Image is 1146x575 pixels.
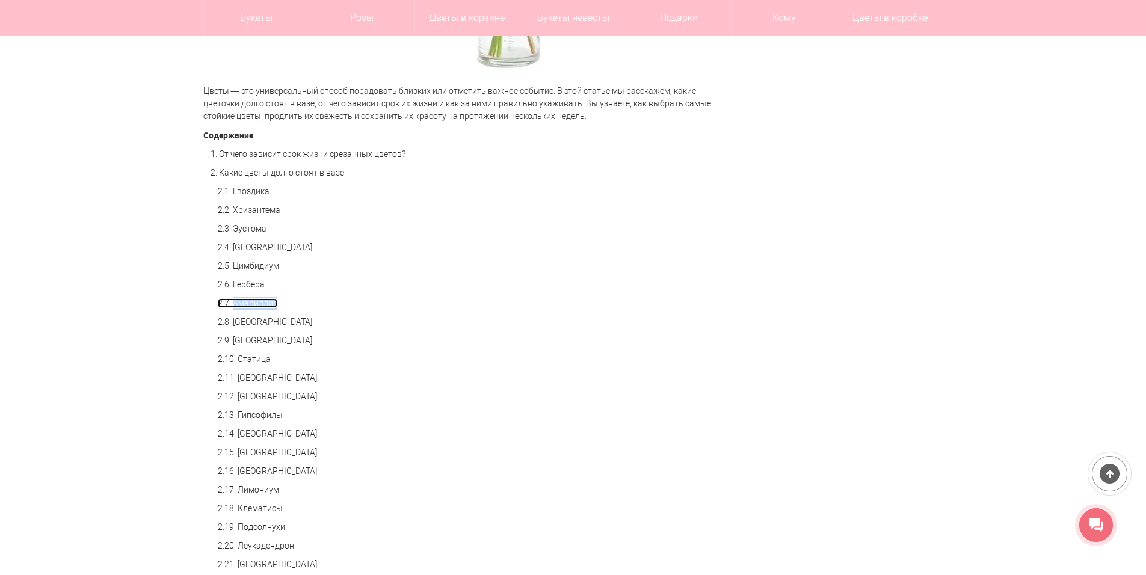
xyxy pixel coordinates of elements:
a: 1. От чего зависит срок жизни срезанных цветов? [211,149,405,159]
a: 2.12. [GEOGRAPHIC_DATA] [218,392,317,401]
a: 2.13. Гипсофилы [218,410,283,420]
a: 2.5. Цимбидиум [218,261,279,271]
a: 2. Какие цветы долго стоят в вазе [211,168,344,177]
a: 2.17. Лимониум [218,485,279,494]
a: 2.11. [GEOGRAPHIC_DATA] [218,373,317,383]
a: 2.16. [GEOGRAPHIC_DATA] [218,466,317,476]
a: 2.4. [GEOGRAPHIC_DATA] [218,242,312,252]
a: 2.7. Амариллис [218,298,277,308]
b: Содержание [203,129,253,141]
a: 2.15. [GEOGRAPHIC_DATA] [218,447,317,457]
a: 2.14. [GEOGRAPHIC_DATA] [218,429,317,438]
a: 2.6. Гербера [218,280,265,289]
a: 2.2. Хризантема [218,205,280,215]
a: 2.9. [GEOGRAPHIC_DATA] [218,336,312,345]
a: 2.20. Леукадендрон [218,541,294,550]
a: 2.8. [GEOGRAPHIC_DATA] [218,317,312,327]
a: 2.10. Статица [218,354,271,364]
a: 2.1. Гвоздика [218,186,270,196]
a: 2.19. Подсолнухи [218,522,285,532]
a: 2.3. Эустома [218,224,266,233]
a: 2.18. Клематисы [218,503,283,513]
a: 2.21. [GEOGRAPHIC_DATA] [218,559,317,569]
